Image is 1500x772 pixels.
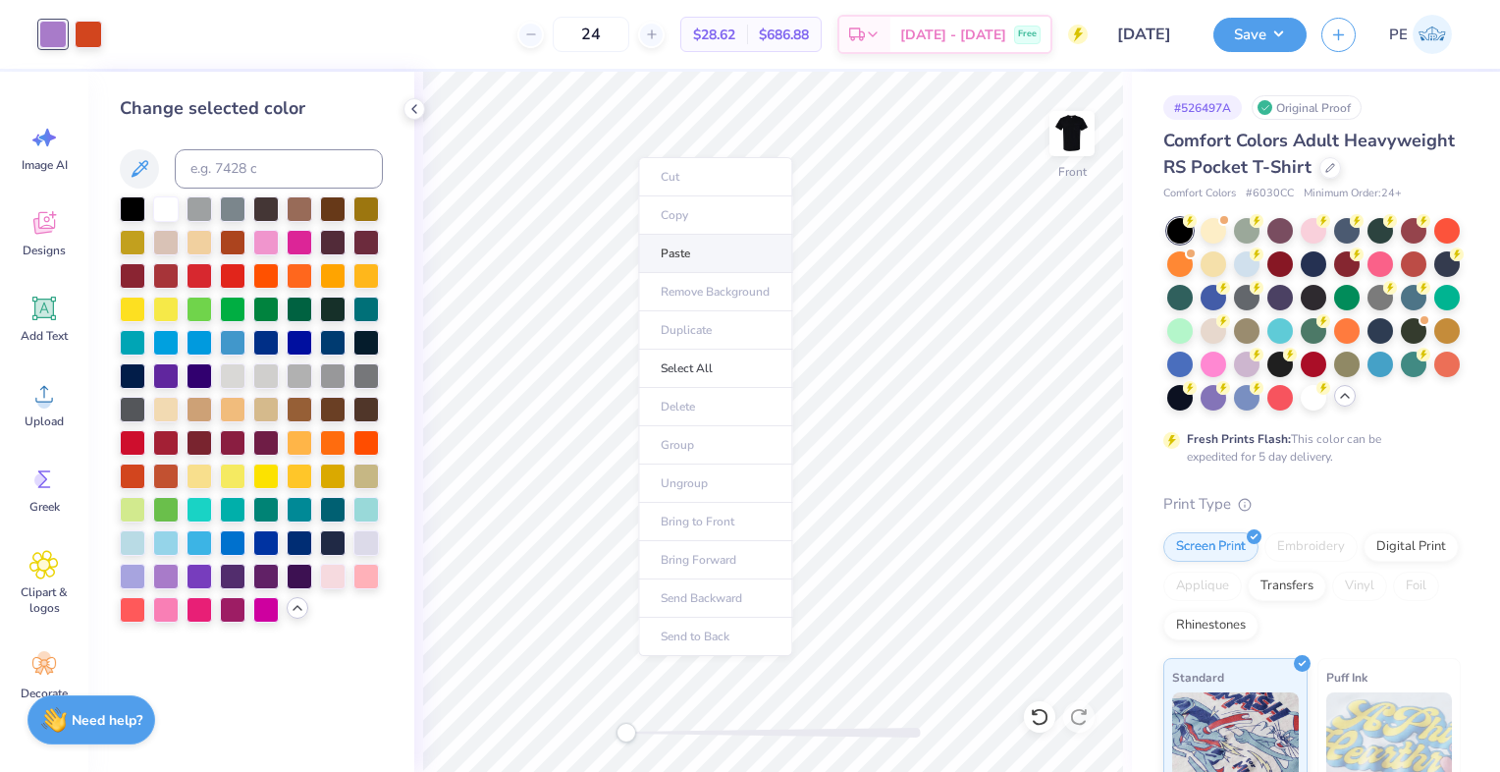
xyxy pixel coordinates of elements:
[638,235,792,273] li: Paste
[1246,186,1294,202] span: # 6030CC
[1413,15,1452,54] img: Paige Edwards
[1058,163,1087,181] div: Front
[1102,15,1199,54] input: Untitled Design
[1018,28,1037,41] span: Free
[1163,611,1259,640] div: Rhinestones
[1187,431,1291,447] strong: Fresh Prints Flash:
[638,350,792,388] li: Select All
[1213,18,1307,52] button: Save
[25,414,64,429] span: Upload
[1163,572,1242,601] div: Applique
[1172,667,1224,688] span: Standard
[553,17,629,52] input: – –
[72,711,142,730] strong: Need help?
[1248,572,1326,601] div: Transfers
[1163,493,1461,516] div: Print Type
[1163,95,1242,120] div: # 526497A
[21,328,68,344] span: Add Text
[1304,186,1402,202] span: Minimum Order: 24 +
[12,584,77,616] span: Clipart & logos
[616,723,636,743] div: Accessibility label
[900,25,1006,45] span: [DATE] - [DATE]
[175,149,383,189] input: e.g. 7428 c
[21,686,68,701] span: Decorate
[1326,667,1367,688] span: Puff Ink
[120,95,383,122] div: Change selected color
[1364,532,1459,562] div: Digital Print
[1389,24,1408,46] span: PE
[1393,572,1439,601] div: Foil
[1163,532,1259,562] div: Screen Print
[1163,129,1455,179] span: Comfort Colors Adult Heavyweight RS Pocket T-Shirt
[1163,186,1236,202] span: Comfort Colors
[23,243,66,258] span: Designs
[1052,114,1092,153] img: Front
[759,25,809,45] span: $686.88
[1187,430,1428,466] div: This color can be expedited for 5 day delivery.
[1380,15,1461,54] a: PE
[29,499,60,515] span: Greek
[1264,532,1358,562] div: Embroidery
[22,157,68,173] span: Image AI
[693,25,735,45] span: $28.62
[1252,95,1362,120] div: Original Proof
[1332,572,1387,601] div: Vinyl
